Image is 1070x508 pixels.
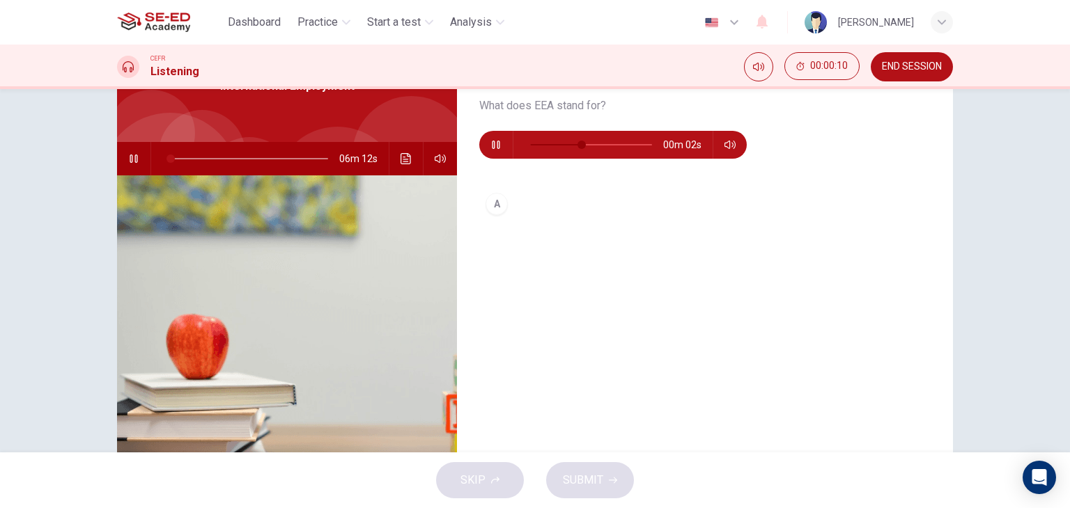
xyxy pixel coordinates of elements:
div: A [486,193,508,215]
div: [PERSON_NAME] [838,14,914,31]
span: 06m 12s [339,142,389,175]
span: Practice [297,14,338,31]
button: 00:00:10 [784,52,860,80]
button: Start a test [362,10,439,35]
button: A [479,186,931,221]
div: Mute [744,52,773,81]
a: SE-ED Academy logo [117,8,222,36]
span: END SESSION [882,61,942,72]
img: Profile picture [805,11,827,33]
img: en [703,17,720,28]
button: END SESSION [871,52,953,81]
div: Open Intercom Messenger [1023,461,1056,494]
h1: Listening [150,63,199,80]
span: CEFR [150,54,165,63]
button: Dashboard [222,10,286,35]
span: Dashboard [228,14,281,31]
button: Click to see the audio transcription [395,142,417,175]
div: Hide [784,52,860,81]
span: Analysis [450,14,492,31]
img: SE-ED Academy logo [117,8,190,36]
span: 00m 02s [663,131,713,159]
span: Start a test [367,14,421,31]
button: Analysis [444,10,510,35]
button: Practice [292,10,356,35]
span: What does EEA stand for? [479,97,931,114]
span: 00:00:10 [810,61,848,72]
